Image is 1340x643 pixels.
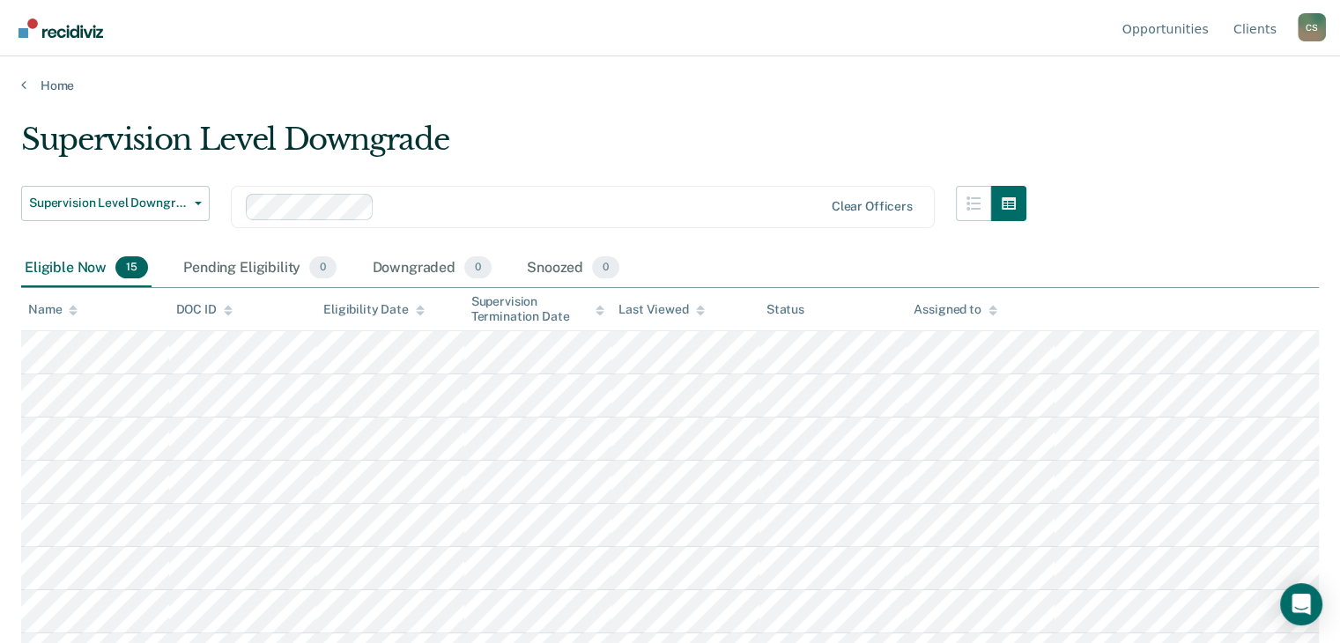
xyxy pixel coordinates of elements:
[464,256,492,279] span: 0
[180,249,340,288] div: Pending Eligibility0
[29,196,188,211] span: Supervision Level Downgrade
[21,249,152,288] div: Eligible Now15
[309,256,337,279] span: 0
[1298,13,1326,41] div: C S
[1298,13,1326,41] button: Profile dropdown button
[19,18,103,38] img: Recidiviz
[618,302,704,317] div: Last Viewed
[471,294,605,324] div: Supervision Termination Date
[21,186,210,221] button: Supervision Level Downgrade
[766,302,804,317] div: Status
[323,302,425,317] div: Eligibility Date
[592,256,619,279] span: 0
[21,122,1026,172] div: Supervision Level Downgrade
[176,302,233,317] div: DOC ID
[914,302,996,317] div: Assigned to
[832,199,913,214] div: Clear officers
[1280,583,1322,625] div: Open Intercom Messenger
[21,78,1319,93] a: Home
[368,249,495,288] div: Downgraded0
[523,249,623,288] div: Snoozed0
[115,256,148,279] span: 15
[28,302,78,317] div: Name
